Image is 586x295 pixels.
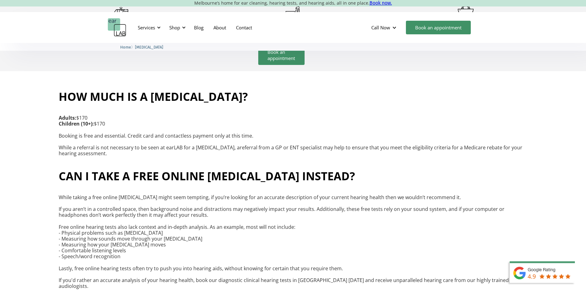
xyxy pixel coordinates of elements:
[120,45,131,49] span: Home
[59,115,528,156] p: $170 $170 Booking is free and essential. Credit card and contactless payment only at this time. W...
[59,90,248,104] h2: How much is a [MEDICAL_DATA]?
[59,195,528,289] p: While taking a free online [MEDICAL_DATA] might seem tempting, if you’re looking for an accurate ...
[120,44,135,50] li: 〉
[59,120,94,127] strong: Children (10+):
[189,19,209,36] a: Blog
[169,24,180,31] div: Shop
[108,18,126,37] a: home
[134,18,162,37] div: Services
[135,44,163,50] a: [MEDICAL_DATA]
[120,44,131,50] a: Home
[406,21,471,34] a: Book an appointment
[209,19,231,36] a: About
[59,114,76,121] strong: Adults:
[231,19,257,36] a: Contact
[258,45,305,65] a: Book an appointment
[138,24,155,31] div: Services
[166,18,188,37] div: Shop
[59,169,355,183] h2: Can I take a free online [MEDICAL_DATA] instead?
[135,45,163,49] span: [MEDICAL_DATA]
[371,24,390,31] div: Call Now
[366,18,403,37] div: Call Now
